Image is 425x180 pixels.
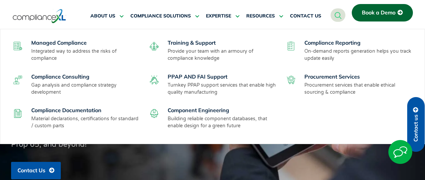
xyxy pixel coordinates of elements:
[168,73,227,80] a: PPAP AND FAI Support
[331,8,345,22] a: navsearch-button
[290,13,321,19] span: CONTACT US
[168,115,278,129] p: Building reliable component databases, that enable design for a green future
[388,140,412,164] img: Start Chat
[287,42,295,50] img: compliance-reporting.svg
[290,8,321,24] a: CONTACT US
[304,48,414,62] p: On-demand reports generation helps you track update easily
[168,82,278,96] p: Turnkey PPAP support services that enable high quality manufacturing
[31,115,141,129] p: Material declarations, certifications for standard / custom parts
[206,13,231,19] span: EXPERTISE
[150,109,159,118] img: component-engineering.svg
[31,39,87,46] a: Managed Compliance
[413,115,419,142] span: Contact us
[304,82,414,96] p: Procurement services that enable ethical sourcing & compliance
[246,8,283,24] a: RESOURCES
[90,8,124,24] a: ABOUT US
[90,13,115,19] span: ABOUT US
[150,42,159,50] img: training-support.svg
[17,168,45,174] span: Contact Us
[13,76,22,84] img: compliance-consulting.svg
[304,39,360,46] a: Compliance Reporting
[168,48,278,62] p: Provide your team with an armoury of compliance knowledge
[246,13,275,19] span: RESOURCES
[287,76,295,84] img: procurement-services.svg
[304,73,360,80] a: Procurement Services
[13,109,22,118] img: compliance-documentation.svg
[31,82,141,96] p: Gap analysis and compliance strategy development
[31,48,141,62] p: Integrated way to address the risks of compliance
[13,42,22,50] img: managed-compliance.svg
[13,8,66,24] img: logo-one.svg
[352,4,413,21] a: Book a Demo
[168,107,229,114] a: Component Engineering
[168,39,216,46] a: Training & Support
[150,76,159,84] img: ppaf-fai.svg
[362,10,395,16] span: Book a Demo
[31,73,89,80] a: Compliance Consulting
[130,13,191,19] span: COMPLIANCE SOLUTIONS
[130,8,199,24] a: COMPLIANCE SOLUTIONS
[206,8,240,24] a: EXPERTISE
[407,97,425,152] a: Contact us
[11,162,61,179] a: Contact Us
[31,107,101,114] a: Compliance Documentation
